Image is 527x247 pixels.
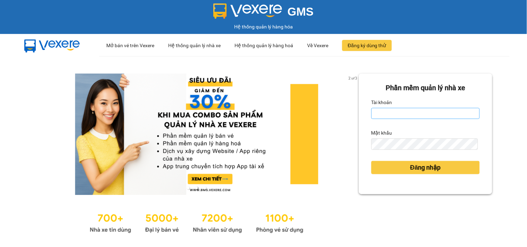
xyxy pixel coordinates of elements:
input: Mật khẩu [371,138,478,150]
button: Đăng nhập [371,161,480,174]
div: Hệ thống quản lý nhà xe [168,34,221,57]
div: Hệ thống quản lý hàng hóa [2,23,525,31]
div: Phần mềm quản lý nhà xe [371,83,480,93]
li: slide item 2 [195,187,198,189]
input: Tài khoản [371,108,480,119]
button: next slide / item [349,74,359,195]
button: Đăng ký dùng thử [342,40,392,51]
span: Đăng nhập [410,163,441,172]
img: logo 2 [213,3,282,19]
span: GMS [288,5,314,18]
li: slide item 3 [204,187,206,189]
li: slide item 1 [187,187,190,189]
label: Tài khoản [371,97,392,108]
img: Statistics.png [90,209,304,235]
button: previous slide / item [35,74,44,195]
a: GMS [213,10,314,16]
div: Mở bán vé trên Vexere [106,34,154,57]
span: Đăng ký dùng thử [348,42,386,49]
div: Hệ thống quản lý hàng hoá [234,34,293,57]
div: Về Vexere [307,34,328,57]
p: 2 of 3 [347,74,359,83]
img: mbUUG5Q.png [17,34,87,57]
label: Mật khẩu [371,127,392,138]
